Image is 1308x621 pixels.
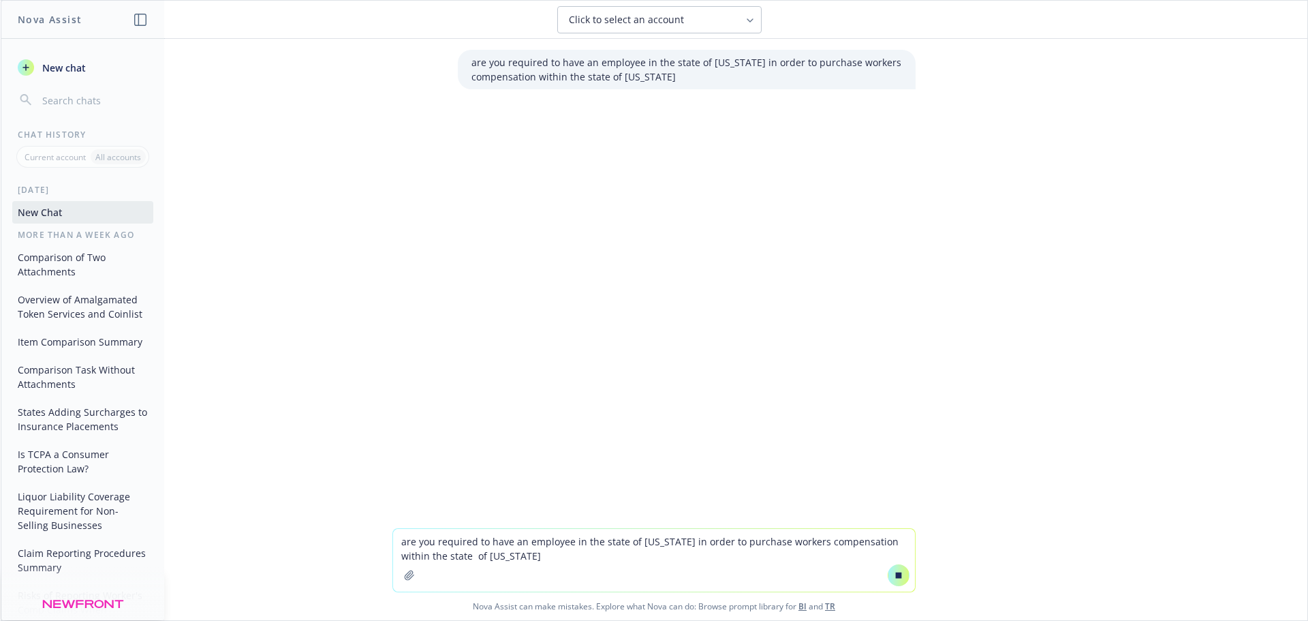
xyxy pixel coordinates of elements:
[12,542,153,579] button: Claim Reporting Procedures Summary
[95,151,141,163] p: All accounts
[12,485,153,536] button: Liquor Liability Coverage Requirement for Non-Selling Businesses
[40,61,86,75] span: New chat
[825,601,835,612] a: TR
[12,359,153,395] button: Comparison Task Without Attachments
[12,401,153,438] button: States Adding Surcharges to Insurance Placements
[40,91,148,110] input: Search chats
[798,601,807,612] a: BI
[557,6,762,33] button: Click to select an account
[1,184,164,196] div: [DATE]
[12,443,153,480] button: Is TCPA a Consumer Protection Law?
[25,151,86,163] p: Current account
[569,13,684,27] span: Click to select an account
[12,331,153,353] button: Item Comparison Summary
[6,592,1302,620] span: Nova Assist can make mistakes. Explore what Nova can do: Browse prompt library for and
[12,246,153,283] button: Comparison of Two Attachments
[12,201,153,224] button: New Chat
[12,55,153,80] button: New chat
[471,55,902,84] p: are you required to have an employee in the state of [US_STATE] in order to purchase workers comp...
[12,288,153,325] button: Overview of Amalgamated Token Services and Coinlist
[1,229,164,241] div: More than a week ago
[1,129,164,140] div: Chat History
[18,12,82,27] h1: Nova Assist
